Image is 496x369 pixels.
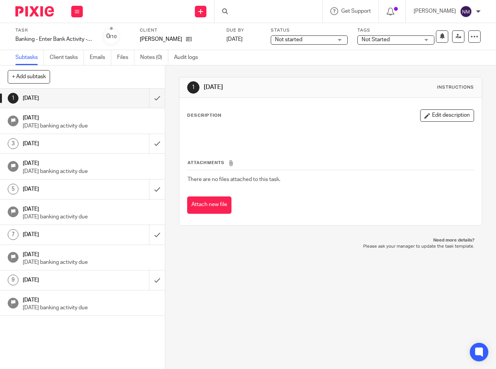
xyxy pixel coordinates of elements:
[23,213,158,221] p: [DATE] banking activity due
[420,109,474,122] button: Edit description
[23,138,102,149] h1: [DATE]
[226,37,243,42] span: [DATE]
[357,27,434,34] label: Tags
[50,50,84,65] a: Client tasks
[15,50,44,65] a: Subtasks
[23,183,102,195] h1: [DATE]
[174,50,204,65] a: Audit logs
[460,5,472,18] img: svg%3E
[23,158,158,167] h1: [DATE]
[437,84,474,91] div: Instructions
[110,35,117,39] small: /10
[187,196,231,214] button: Attach new file
[204,83,347,91] h1: [DATE]
[188,177,280,182] span: There are no files attached to this task.
[8,70,50,83] button: + Add subtask
[8,275,18,285] div: 9
[341,8,371,14] span: Get Support
[8,184,18,195] div: 5
[117,50,134,65] a: Files
[140,35,182,43] p: [PERSON_NAME]
[8,93,18,104] div: 1
[23,122,158,130] p: [DATE] banking activity due
[23,203,158,213] h1: [DATE]
[23,249,158,258] h1: [DATE]
[23,92,102,104] h1: [DATE]
[275,37,302,42] span: Not started
[8,138,18,149] div: 3
[140,50,168,65] a: Notes (0)
[188,161,225,165] span: Attachments
[23,258,158,266] p: [DATE] banking activity due
[362,37,390,42] span: Not Started
[414,7,456,15] p: [PERSON_NAME]
[187,243,474,250] p: Please ask your manager to update the task template.
[187,237,474,243] p: Need more details?
[23,229,102,240] h1: [DATE]
[8,229,18,240] div: 7
[23,274,102,286] h1: [DATE]
[187,81,199,94] div: 1
[23,304,158,312] p: [DATE] banking activity due
[15,6,54,17] img: Pixie
[15,35,92,43] div: Banking - Enter Bank Activity - week 33
[106,32,117,41] div: 0
[271,27,348,34] label: Status
[23,294,158,304] h1: [DATE]
[23,168,158,175] p: [DATE] banking activity due
[23,112,158,122] h1: [DATE]
[140,27,217,34] label: Client
[187,112,221,119] p: Description
[15,27,92,34] label: Task
[226,27,261,34] label: Due by
[90,50,111,65] a: Emails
